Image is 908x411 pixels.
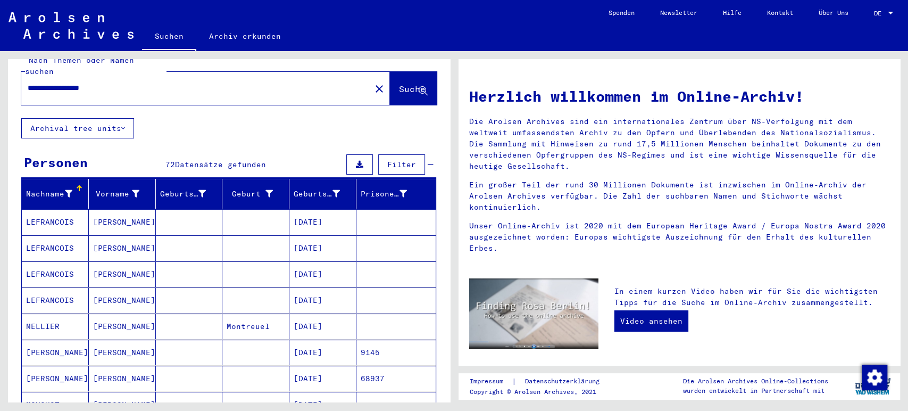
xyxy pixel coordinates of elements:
div: Geburt‏ [227,185,289,202]
span: 72 [165,160,175,169]
mat-cell: LEFRANCOIS [22,261,89,287]
mat-cell: [PERSON_NAME] [89,366,156,391]
span: Datensätze gefunden [175,160,266,169]
mat-cell: [DATE] [289,209,356,235]
mat-cell: [DATE] [289,366,356,391]
div: Zustimmung ändern [861,364,887,390]
mat-cell: [DATE] [289,314,356,339]
mat-cell: 9145 [356,340,436,365]
p: Ein großer Teil der rund 30 Millionen Dokumente ist inzwischen im Online-Archiv der Arolsen Archi... [469,179,890,213]
mat-header-cell: Geburtsdatum [289,179,356,209]
a: Archiv erkunden [196,23,294,49]
a: Video ansehen [614,310,688,332]
button: Suche [390,72,437,105]
mat-cell: [PERSON_NAME] [89,261,156,287]
a: Suchen [142,23,196,51]
p: Unser Online-Archiv ist 2020 mit dem European Heritage Award / Europa Nostra Award 2020 ausgezeic... [469,220,890,254]
div: Geburtsdatum [294,185,356,202]
mat-header-cell: Vorname [89,179,156,209]
button: Archival tree units [21,118,134,138]
mat-cell: [PERSON_NAME] [89,209,156,235]
p: In einem kurzen Video haben wir für Sie die wichtigsten Tipps für die Suche im Online-Archiv zusa... [614,286,889,308]
mat-cell: [DATE] [289,340,356,365]
div: Vorname [93,185,155,202]
h1: Herzlich willkommen im Online-Archiv! [469,85,890,108]
mat-header-cell: Prisoner # [356,179,436,209]
mat-cell: LEFRANCOIS [22,235,89,261]
div: | [470,376,612,387]
mat-cell: [PERSON_NAME] [22,366,89,391]
img: Zustimmung ändern [862,365,887,390]
div: Nachname [26,188,72,200]
div: Personen [24,153,88,172]
a: Impressum [470,376,512,387]
mat-cell: [PERSON_NAME] [89,287,156,313]
p: Copyright © Arolsen Archives, 2021 [470,387,612,397]
mat-cell: Montreuel [222,314,289,339]
mat-cell: [PERSON_NAME] [89,235,156,261]
div: Vorname [93,188,139,200]
mat-cell: [PERSON_NAME] [89,340,156,365]
img: video.jpg [469,278,598,349]
mat-cell: LEFRANCOIS [22,287,89,313]
p: Die Arolsen Archives Online-Collections [683,376,828,386]
button: Clear [369,78,390,99]
a: Datenschutzerklärung [517,376,612,387]
mat-icon: close [373,83,386,95]
div: Prisoner # [361,188,407,200]
div: Geburtsdatum [294,188,340,200]
mat-cell: MELLIER [22,314,89,339]
img: Arolsen_neg.svg [9,12,134,39]
mat-cell: [PERSON_NAME] [89,314,156,339]
div: Nachname [26,185,88,202]
mat-cell: [DATE] [289,287,356,313]
mat-cell: LEFRANCOIS [22,209,89,235]
div: Geburtsname [160,185,222,202]
mat-cell: 68937 [356,366,436,391]
mat-cell: [DATE] [289,235,356,261]
mat-cell: [PERSON_NAME] [22,340,89,365]
button: Filter [378,154,425,175]
div: Geburtsname [160,188,206,200]
span: Suche [399,84,426,94]
mat-cell: [DATE] [289,261,356,287]
mat-header-cell: Geburt‏ [222,179,289,209]
span: Filter [387,160,416,169]
img: yv_logo.png [853,373,893,399]
span: DE [874,10,886,17]
div: Geburt‏ [227,188,273,200]
mat-header-cell: Nachname [22,179,89,209]
mat-header-cell: Geburtsname [156,179,223,209]
p: Die Arolsen Archives sind ein internationales Zentrum über NS-Verfolgung mit dem weltweit umfasse... [469,116,890,172]
div: Prisoner # [361,185,423,202]
p: wurden entwickelt in Partnerschaft mit [683,386,828,396]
